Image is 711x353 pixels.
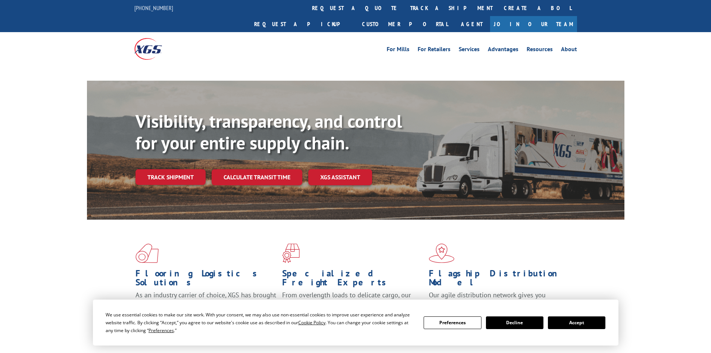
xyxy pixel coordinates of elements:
div: We use essential cookies to make our site work. With your consent, we may also use non-essential ... [106,311,415,334]
h1: Flagship Distribution Model [429,269,570,291]
a: For Retailers [418,46,450,55]
img: xgs-icon-total-supply-chain-intelligence-red [135,244,159,263]
a: Resources [527,46,553,55]
a: Services [459,46,480,55]
button: Accept [548,316,605,329]
a: For Mills [387,46,409,55]
a: Calculate transit time [212,169,302,185]
button: Preferences [424,316,481,329]
a: XGS ASSISTANT [308,169,372,185]
a: Agent [453,16,490,32]
span: Preferences [149,327,174,334]
a: [PHONE_NUMBER] [134,4,173,12]
a: Request a pickup [249,16,356,32]
a: Join Our Team [490,16,577,32]
img: xgs-icon-flagship-distribution-model-red [429,244,455,263]
h1: Flooring Logistics Solutions [135,269,277,291]
div: Cookie Consent Prompt [93,300,618,346]
span: As an industry carrier of choice, XGS has brought innovation and dedication to flooring logistics... [135,291,276,317]
b: Visibility, transparency, and control for your entire supply chain. [135,109,402,154]
a: Advantages [488,46,518,55]
img: xgs-icon-focused-on-flooring-red [282,244,300,263]
p: From overlength loads to delicate cargo, our experienced staff knows the best way to move your fr... [282,291,423,324]
a: Track shipment [135,169,206,185]
h1: Specialized Freight Experts [282,269,423,291]
a: Customer Portal [356,16,453,32]
a: About [561,46,577,55]
span: Cookie Policy [298,319,325,326]
button: Decline [486,316,543,329]
span: Our agile distribution network gives you nationwide inventory management on demand. [429,291,566,308]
